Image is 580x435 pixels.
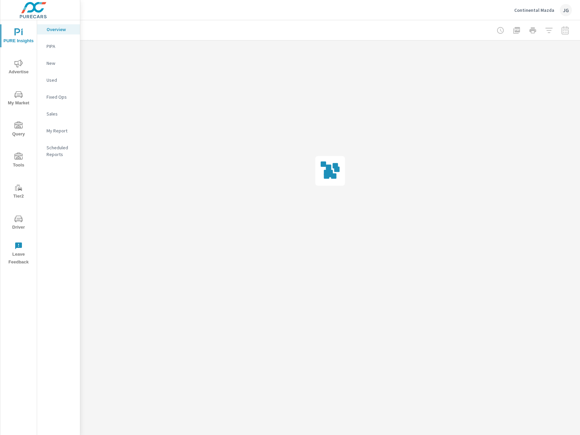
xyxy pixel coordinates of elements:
p: PIPA [47,43,75,50]
p: Sales [47,110,75,117]
p: Fixed Ops [47,94,75,100]
div: JG [560,4,572,16]
div: Sales [37,109,80,119]
span: Tier2 [2,184,35,200]
p: Scheduled Reports [47,144,75,158]
span: Advertise [2,59,35,76]
div: Used [37,75,80,85]
span: Leave Feedback [2,242,35,266]
span: Tools [2,153,35,169]
div: New [37,58,80,68]
span: My Market [2,91,35,107]
span: PURE Insights [2,28,35,45]
p: My Report [47,127,75,134]
div: Overview [37,24,80,34]
div: Fixed Ops [37,92,80,102]
p: New [47,60,75,67]
p: Used [47,77,75,83]
span: Query [2,122,35,138]
div: Scheduled Reports [37,143,80,159]
div: My Report [37,126,80,136]
span: Driver [2,215,35,231]
p: Continental Mazda [514,7,554,13]
p: Overview [47,26,75,33]
div: nav menu [0,20,37,269]
div: PIPA [37,41,80,51]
